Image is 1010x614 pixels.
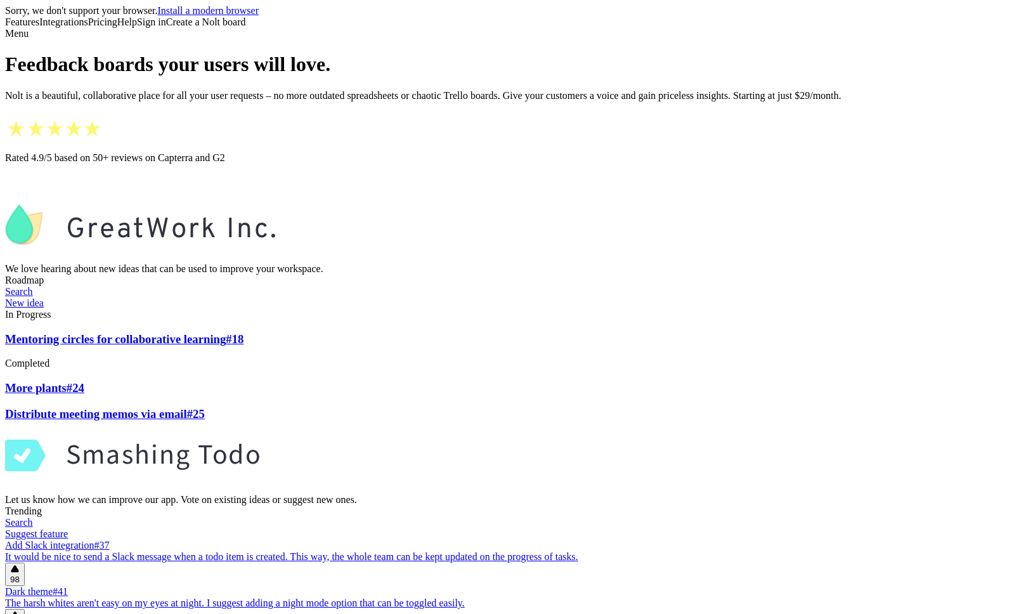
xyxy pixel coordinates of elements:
[187,407,205,421] span: # 25
[5,506,42,516] a: Trending
[88,16,117,27] a: Pricing
[5,540,1005,563] a: Add Slack integration#37It would be nice to send a Slack message when a todo item is created. Thi...
[5,5,1005,16] div: Sorry, we don't support your browser.
[5,117,104,140] img: stars.b067e34983.png
[5,494,1005,506] div: Let us know how we can improve our app. Vote on existing ideas or suggest new ones.
[5,407,205,421] a: Distribute meeting memos via email#25
[53,586,68,597] span: # 41
[5,275,44,285] a: Roadmap
[117,16,137,27] a: Help
[5,358,1005,369] div: Completed
[5,16,39,27] a: Features
[5,528,68,539] a: Suggest feature
[5,434,262,475] img: Smashing TODO
[5,53,1005,76] h1: Feedback boards your users will love.
[5,586,53,597] span: Dark theme
[5,263,1005,275] div: We love hearing about new ideas that can be used to improve your workspace.
[5,286,33,297] a: Search
[5,297,44,308] a: New idea
[94,540,109,551] span: # 37
[157,5,259,16] a: Install a modern browser
[5,598,1005,609] div: The harsh whites aren't easy on my eyes at night. I suggest adding a night mode option that can b...
[5,28,29,39] a: Menu
[5,309,1005,320] div: In Progress
[5,204,279,245] img: GreatWork Inc.
[5,90,1005,101] p: Nolt is a beautiful, collaborative place for all your user requests – no more outdated spreadshee...
[5,551,1005,563] div: It would be nice to send a Slack message when a todo item is created. This way, the whole team ca...
[5,381,84,395] a: More plants#24
[166,16,246,27] a: Create a Nolt board
[5,152,1005,164] p: Rated 4.9/5 based on 50+ reviews on Capterra and G2
[5,517,33,528] a: Search
[10,575,20,584] span: 98
[5,563,25,586] button: 98
[137,16,166,27] a: Sign in
[5,540,94,551] span: Add Slack integration
[67,381,84,395] span: # 24
[39,16,87,27] a: Integrations
[226,332,243,346] span: # 18
[5,586,1005,609] a: Dark theme#41The harsh whites aren't easy on my eyes at night. I suggest adding a night mode opti...
[5,332,243,346] a: Mentoring circles for collaborative learning#18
